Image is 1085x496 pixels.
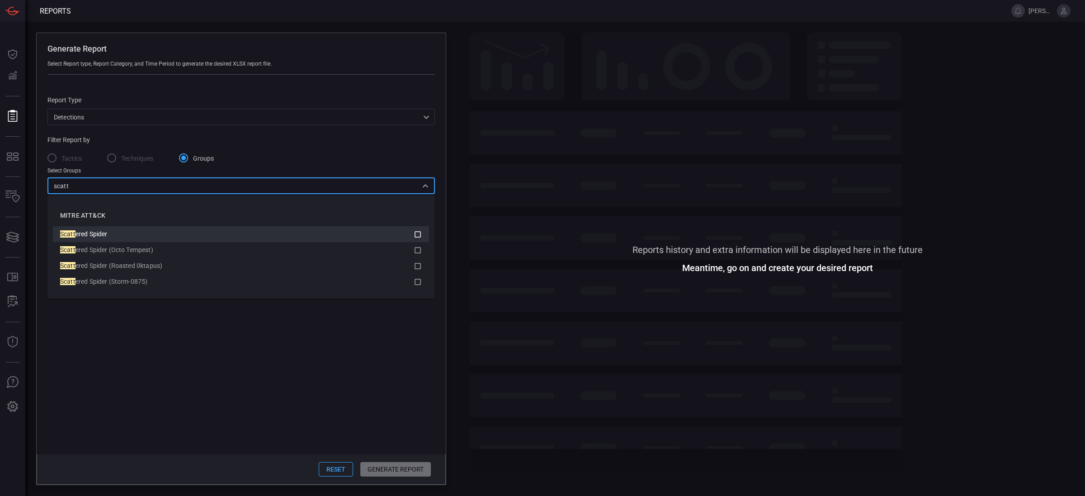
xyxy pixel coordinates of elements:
span: Tactics [61,154,82,163]
button: Detections [2,65,24,87]
span: Groups [193,154,214,163]
li: Scattered Spider (Roasted 0ktapus) [53,258,429,274]
button: Close [419,180,432,192]
li: Scattered Spider [53,226,429,242]
button: Ask Us A Question [2,372,24,393]
span: Scatt [60,246,75,253]
button: ALERT ANALYSIS [2,291,24,313]
div: Filter Report by [47,136,435,143]
span: Scatt [60,278,75,285]
button: Threat Intelligence [2,331,24,353]
li: Scattered Spider (Storm-0875) [53,274,429,290]
span: ered Spider (Octo Tempest) [75,246,153,253]
div: MITRE ATT&CK [53,205,429,226]
span: ered Spider (Roasted 0ktapus) [75,262,162,269]
button: Dashboard [2,43,24,65]
button: Rule Catalog [2,267,24,288]
span: [PERSON_NAME][EMAIL_ADDRESS][DOMAIN_NAME] [1028,7,1053,14]
span: ered Spider (Storm-0875) [75,278,148,285]
div: Report Type [47,96,435,104]
span: ered Spider [75,230,108,238]
span: Techniques [121,154,154,163]
button: Reports [2,105,24,127]
span: Scatt [60,262,75,269]
div: Select Report type, Report Category, and Time Period to generate the desired XLSX report file. [47,61,435,67]
button: Preferences [2,396,24,418]
p: Detections [54,113,420,122]
button: Reset [319,462,353,477]
button: MITRE - Detection Posture [2,146,24,167]
div: Reports history and extra information will be displayed here in the future [632,246,923,253]
div: Generate Report [47,44,435,53]
div: Meantime, go on and create your desired report [682,264,873,272]
span: Scatt [60,230,75,238]
label: Select Groups [47,167,435,174]
span: Reports [40,7,71,15]
button: Inventory [2,186,24,208]
button: Cards [2,226,24,248]
li: Scattered Spider (Octo Tempest) [53,242,429,258]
